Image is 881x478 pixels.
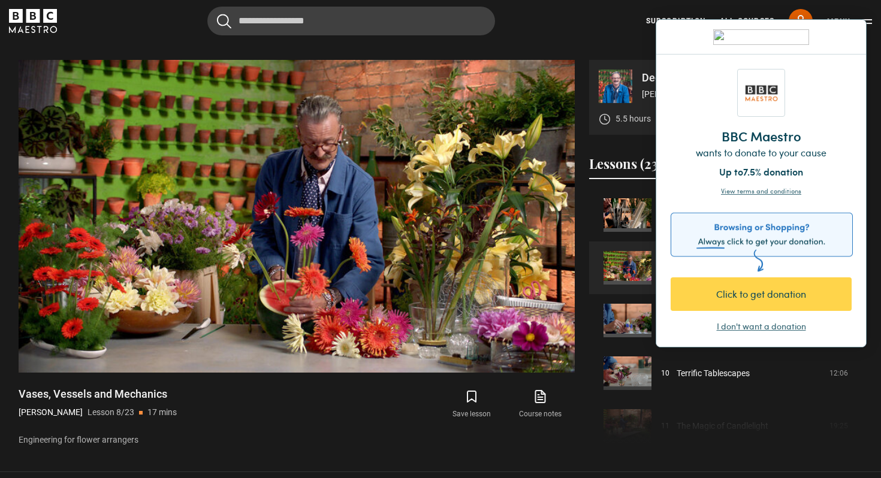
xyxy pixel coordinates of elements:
[19,406,83,419] p: [PERSON_NAME]
[720,16,774,26] a: All Courses
[19,387,177,401] h1: Vases, Vessels and Mechanics
[589,154,662,179] button: Lessons (23)
[19,434,575,446] p: Engineering for flower arrangers
[646,16,705,26] a: Subscription
[9,9,57,33] svg: BBC Maestro
[438,387,506,422] button: Save lesson
[147,406,177,419] p: 17 mins
[506,387,575,422] a: Course notes
[616,113,651,125] p: 5.5 hours
[677,367,750,380] a: Terrific Tablescapes
[217,14,231,29] button: Submit the search query
[207,7,495,35] input: Search
[642,88,853,101] p: [PERSON_NAME]
[88,406,134,419] p: Lesson 8/23
[827,16,872,28] button: Toggle navigation
[642,72,853,83] p: Decorating With Flowers
[19,60,575,373] video-js: Video Player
